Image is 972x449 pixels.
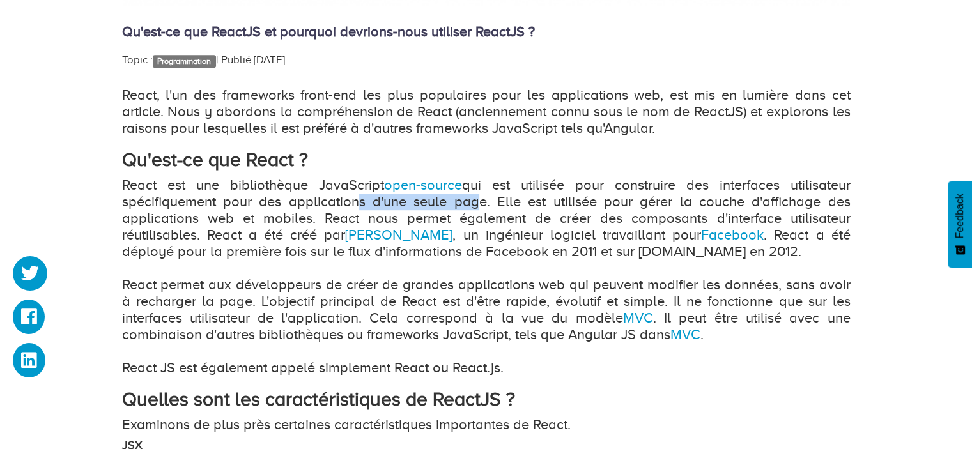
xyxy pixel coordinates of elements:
[221,54,285,66] span: Publié [DATE]
[908,385,957,434] iframe: Drift Widget Chat Controller
[670,326,700,342] a: MVC
[122,54,219,66] span: Topic : |
[122,416,851,433] p: Examinons de plus près certaines caractéristiques importantes de React.
[122,177,851,376] p: React est une bibliothèque JavaScript qui est utilisée pour construire des interfaces utilisateur...
[709,252,964,393] iframe: Drift Widget Chat Window
[954,194,966,238] span: Feedback
[701,227,764,243] a: Facebook
[122,87,851,137] p: React, l'un des frameworks front-end les plus populaires pour les applications web, est mis en lu...
[153,55,216,68] a: Programmation
[384,177,462,193] a: open-source
[345,227,452,243] a: [PERSON_NAME]
[623,310,653,326] a: MVC
[948,181,972,268] button: Feedback - Afficher l’enquête
[122,24,851,40] h4: Qu'est-ce que ReactJS et pourquoi devrions-nous utiliser ReactJS ?
[122,388,515,410] strong: Quelles sont les caractéristiques de ReactJS ?
[122,149,308,171] strong: Qu'est-ce que React ?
